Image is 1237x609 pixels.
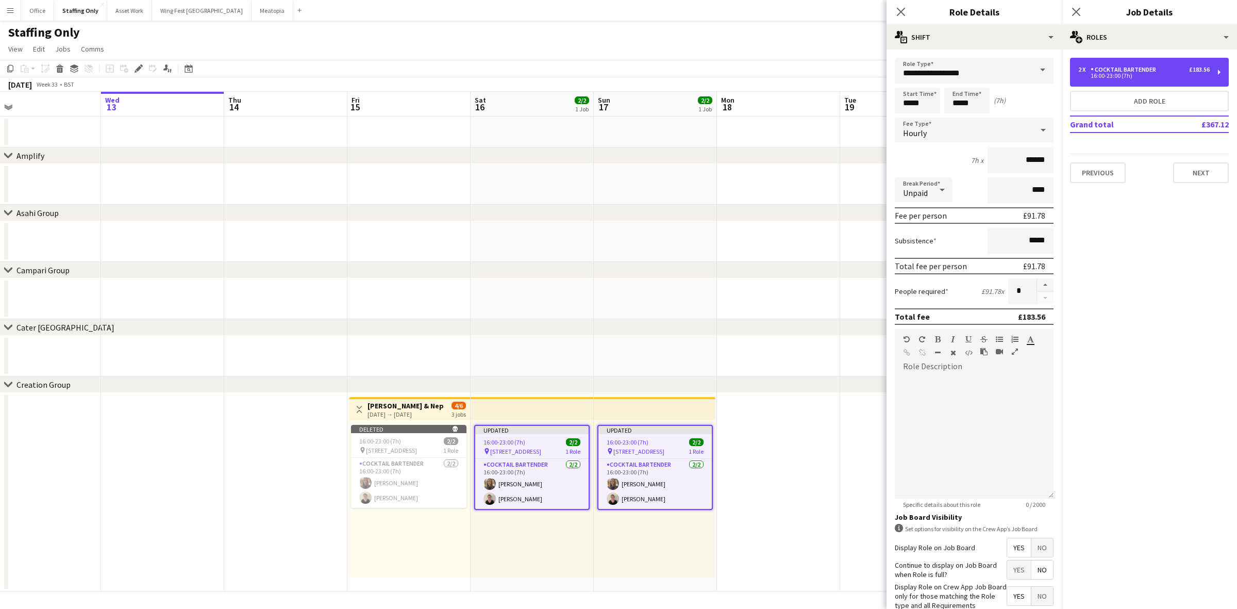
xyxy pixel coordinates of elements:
button: Next [1173,162,1229,183]
div: Deleted [351,425,466,433]
span: 1 Role [565,448,580,455]
span: Sun [598,95,610,105]
div: £91.78 [1023,261,1045,271]
button: Meatopia [252,1,293,21]
a: Jobs [51,42,75,56]
span: Specific details about this role [895,501,989,508]
div: [DATE] [8,79,32,90]
td: Grand total [1070,116,1167,133]
label: Subsistence [895,236,937,245]
a: View [4,42,27,56]
button: Unordered List [996,335,1003,343]
div: Asahi Group [16,208,59,218]
button: Bold [934,335,941,343]
div: [DATE] → [DATE] [367,410,444,418]
button: Text Color [1027,335,1034,343]
div: Creation Group [16,380,71,390]
div: 3 jobs [452,409,466,418]
span: 14 [227,101,241,113]
div: (7h) [994,96,1006,105]
button: Asset Work [107,1,152,21]
h3: [PERSON_NAME] & Nephew Activation [367,401,444,410]
span: 1 Role [689,448,704,455]
div: 1 Job [575,105,589,113]
span: 4/6 [452,402,466,409]
div: Fee per person [895,210,947,221]
span: 19 [843,101,856,113]
span: 16:00-23:00 (7h) [483,438,525,446]
span: 2/2 [698,96,712,104]
button: Staffing Only [54,1,107,21]
button: Office [21,1,54,21]
span: 2/2 [444,437,458,445]
span: Thu [228,95,241,105]
span: 0 / 2000 [1017,501,1054,508]
div: Roles [1062,25,1237,50]
h3: Job Board Visibility [895,513,1054,522]
button: Horizontal Line [934,349,941,357]
span: 15 [350,101,360,113]
td: £367.12 [1167,116,1229,133]
div: 2 x [1078,66,1091,73]
div: Updated [475,426,589,434]
button: Fullscreen [1011,348,1018,356]
label: People required [895,287,948,296]
button: Increase [1037,278,1054,292]
span: 16:00-23:00 (7h) [607,438,648,446]
span: [STREET_ADDRESS] [490,448,541,455]
div: Cocktail Bartender [1091,66,1160,73]
app-job-card: Deleted 16:00-23:00 (7h)2/2 [STREET_ADDRESS]1 RoleCocktail Bartender2/216:00-23:00 (7h)[PERSON_NA... [351,425,466,508]
span: View [8,44,23,54]
button: Insert video [996,348,1003,356]
span: Unpaid [903,188,928,198]
label: Continue to display on Job Board when Role is full? [895,561,1007,579]
div: Shift [887,25,1062,50]
span: Comms [81,44,104,54]
h3: Role Details [887,5,1062,19]
span: 2/2 [566,438,580,446]
button: Undo [903,335,910,343]
div: £183.56 [1018,311,1045,322]
app-job-card: Updated16:00-23:00 (7h)2/2 [STREET_ADDRESS]1 RoleCocktail Bartender2/216:00-23:00 (7h)[PERSON_NAM... [474,425,590,510]
span: No [1031,561,1053,579]
button: Add role [1070,91,1229,111]
span: 2/2 [575,96,589,104]
h1: Staffing Only [8,25,80,40]
div: 16:00-23:00 (7h) [1078,73,1210,78]
span: 18 [720,101,734,113]
div: 7h x [971,156,983,165]
button: Previous [1070,162,1126,183]
a: Edit [29,42,49,56]
div: Amplify [16,151,44,161]
span: Sat [475,95,486,105]
span: Fri [352,95,360,105]
span: [STREET_ADDRESS] [613,448,664,455]
span: Yes [1007,538,1031,557]
span: 17 [596,101,610,113]
div: £91.78 x [981,287,1004,296]
button: Underline [965,335,972,343]
button: Ordered List [1011,335,1018,343]
span: No [1031,587,1053,605]
app-card-role: Cocktail Bartender2/216:00-23:00 (7h)[PERSON_NAME][PERSON_NAME] [475,459,589,509]
h3: Job Details [1062,5,1237,19]
button: Paste as plain text [980,348,988,356]
span: 16:00-23:00 (7h) [359,437,401,445]
div: Cater [GEOGRAPHIC_DATA] [16,322,114,333]
button: Italic [949,335,957,343]
div: £183.56 [1189,66,1210,73]
div: Total fee per person [895,261,967,271]
app-card-role: Cocktail Bartender2/216:00-23:00 (7h)[PERSON_NAME][PERSON_NAME] [351,458,466,508]
span: Mon [721,95,734,105]
button: Strikethrough [980,335,988,343]
span: Tue [844,95,856,105]
button: Wing Fest [GEOGRAPHIC_DATA] [152,1,252,21]
button: Redo [918,335,926,343]
div: Set options for visibility on the Crew App’s Job Board [895,524,1054,534]
label: Display Role on Job Board [895,543,975,552]
span: Week 33 [34,80,60,88]
app-job-card: Updated16:00-23:00 (7h)2/2 [STREET_ADDRESS]1 RoleCocktail Bartender2/216:00-23:00 (7h)[PERSON_NAM... [597,425,713,510]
